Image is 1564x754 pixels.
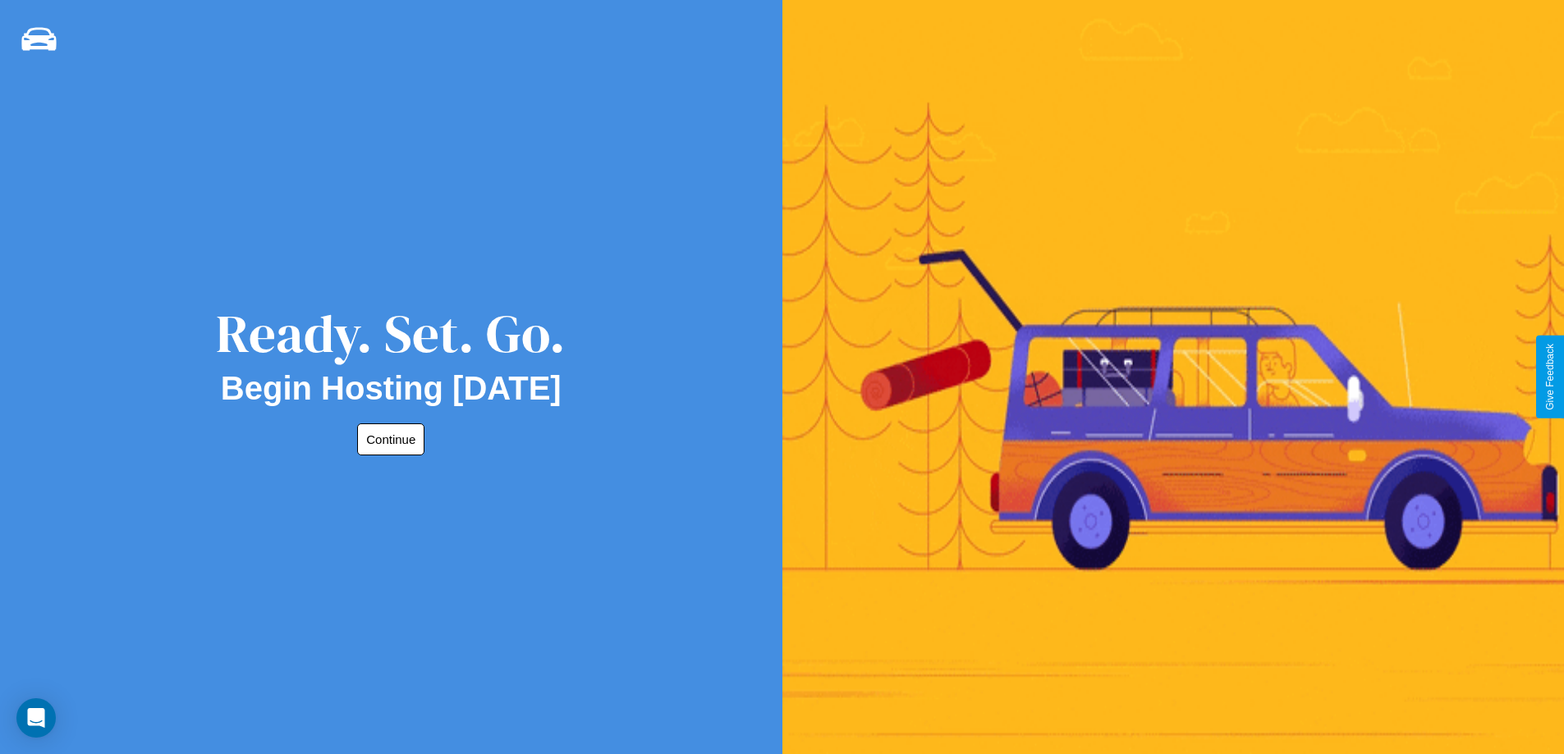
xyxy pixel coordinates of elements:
div: Open Intercom Messenger [16,698,56,738]
button: Continue [357,423,424,455]
div: Give Feedback [1544,344,1556,410]
div: Ready. Set. Go. [216,297,566,370]
h2: Begin Hosting [DATE] [221,370,562,407]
